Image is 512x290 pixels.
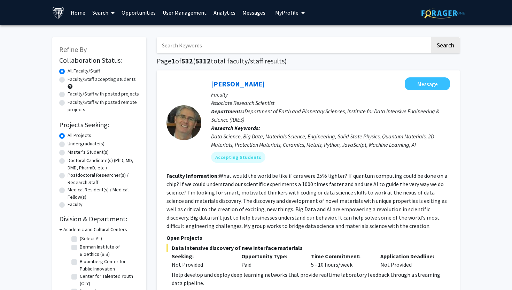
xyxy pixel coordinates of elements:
[380,252,440,260] p: Application Deadline:
[52,7,64,19] img: Johns Hopkins University Logo
[68,140,104,147] label: Undergraduate(s)
[59,215,139,223] h2: Division & Department:
[421,8,465,18] img: ForagerOne Logo
[166,244,450,252] span: Data intensive discovery of new interface materials
[211,124,260,131] b: Research Keywords:
[211,132,450,149] div: Data Science, Big Data, Materials Science, Engineering, Solid State Physics, Quantum Materials, 2...
[211,108,439,123] span: Department of Earth and Planetary Sciences, Institute for Data Intensive Engineering & Science (I...
[80,243,138,258] label: Berman Institute of Bioethics (BIB)
[157,37,430,53] input: Search Keywords
[311,252,370,260] p: Time Commitment:
[275,9,298,16] span: My Profile
[236,252,306,269] div: Paid
[306,252,375,269] div: 5 - 10 hours/week
[68,186,139,201] label: Medical Resident(s) / Medical Fellow(s)
[80,258,138,273] label: Bloomberg Center for Public Innovation
[405,77,450,90] button: Message David Elbert
[211,108,245,115] b: Departments:
[431,37,460,53] button: Search
[68,148,109,156] label: Master's Student(s)
[210,0,239,25] a: Analytics
[89,0,118,25] a: Search
[68,132,91,139] label: All Projects
[59,45,87,54] span: Refine By
[211,90,450,99] p: Faculty
[59,121,139,129] h2: Projects Seeking:
[166,172,219,179] b: Faculty Information:
[68,90,139,98] label: Faculty/Staff with posted projects
[68,171,139,186] label: Postdoctoral Researcher(s) / Research Staff
[211,152,265,163] mat-chip: Accepting Students
[159,0,210,25] a: User Management
[211,79,265,88] a: [PERSON_NAME]
[172,260,231,269] div: Not Provided
[195,56,211,65] span: 5312
[67,0,89,25] a: Home
[166,172,447,229] fg-read-more: What would the world be like if cars were 25% lighter? If quantum computing could be done on a ch...
[166,234,450,242] p: Open Projects
[181,56,193,65] span: 532
[5,259,30,285] iframe: Chat
[172,252,231,260] p: Seeking:
[68,99,139,113] label: Faculty/Staff with posted remote projects
[68,201,83,208] label: Faculty
[68,76,136,83] label: Faculty/Staff accepting students
[68,157,139,171] label: Doctoral Candidate(s) (PhD, MD, DMD, PharmD, etc.)
[172,270,450,287] div: Help develop and deploy deep learning networks that provide realtime laboratory feedback through ...
[241,252,301,260] p: Opportunity Type:
[80,273,138,287] label: Center for Talented Youth (CTY)
[59,56,139,64] h2: Collaboration Status:
[157,57,460,65] h1: Page of ( total faculty/staff results)
[68,67,100,75] label: All Faculty/Staff
[80,235,102,242] label: (Select All)
[63,226,127,233] h3: Academic and Cultural Centers
[118,0,159,25] a: Opportunities
[211,99,450,107] p: Associate Research Scientist
[171,56,175,65] span: 1
[239,0,269,25] a: Messages
[375,252,445,269] div: Not Provided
